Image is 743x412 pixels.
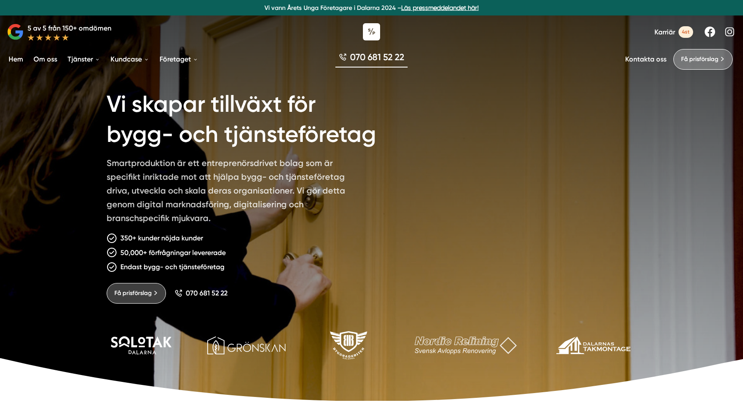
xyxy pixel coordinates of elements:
[679,26,693,38] span: 4st
[673,49,733,70] a: Få prisförslag
[66,48,102,70] a: Tjänster
[109,48,151,70] a: Kundcase
[654,28,675,36] span: Karriär
[107,283,166,304] a: Få prisförslag
[28,23,111,34] p: 5 av 5 från 150+ omdömen
[120,261,224,272] p: Endast bygg- och tjänsteföretag
[625,55,666,63] a: Kontakta oss
[7,48,25,70] a: Hem
[158,48,200,70] a: Företaget
[120,247,226,258] p: 50,000+ förfrågningar levererade
[681,55,718,64] span: Få prisförslag
[114,289,152,298] span: Få prisförslag
[350,51,404,63] span: 070 681 52 22
[32,48,59,70] a: Om oss
[186,289,227,297] span: 070 681 52 22
[107,156,354,228] p: Smartproduktion är ett entreprenörsdrivet bolag som är specifikt inriktade mot att hjälpa bygg- o...
[401,4,479,11] a: Läs pressmeddelandet här!
[107,79,407,156] h1: Vi skapar tillväxt för bygg- och tjänsteföretag
[175,289,227,297] a: 070 681 52 22
[3,3,740,12] p: Vi vann Årets Unga Företagare i Dalarna 2024 –
[335,51,408,68] a: 070 681 52 22
[654,26,693,38] a: Karriär 4st
[120,233,203,243] p: 350+ kunder nöjda kunder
